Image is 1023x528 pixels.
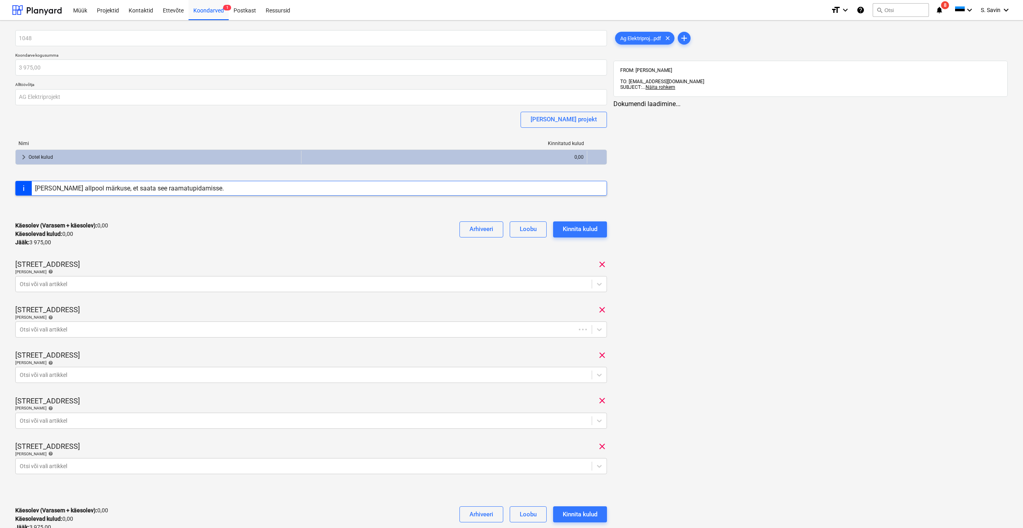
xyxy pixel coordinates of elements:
[15,238,51,247] p: 3 975,00
[15,260,80,269] p: [STREET_ADDRESS]
[597,305,607,315] span: clear
[15,405,607,411] div: [PERSON_NAME]
[510,506,547,522] button: Loobu
[520,224,537,234] div: Loobu
[15,305,80,315] p: [STREET_ADDRESS]
[15,230,73,238] p: 0,00
[47,315,53,320] span: help
[29,151,298,164] div: Ootel kulud
[615,32,674,45] div: Ag Elektriproj...pdf
[620,79,704,84] span: TO: [EMAIL_ADDRESS][DOMAIN_NAME]
[35,184,224,192] div: [PERSON_NAME] allpool märkuse, et saata see raamatupidamisse.
[620,68,672,73] span: FROM: [PERSON_NAME]
[459,506,503,522] button: Arhiveeri
[15,82,607,89] p: Alltöövõtja
[646,84,675,90] span: Näita rohkem
[597,396,607,405] span: clear
[15,451,607,456] div: [PERSON_NAME]
[301,141,588,146] div: Kinnitatud kulud
[613,100,1008,108] div: Dokumendi laadimine...
[510,221,547,237] button: Loobu
[223,5,231,10] span: 1
[47,269,53,274] span: help
[620,84,642,90] span: SUBJECT:
[563,224,597,234] div: Kinnita kulud
[469,509,493,520] div: Arhiveeri
[15,516,62,522] strong: Käesolevad kulud :
[15,141,301,146] div: Nimi
[663,33,672,43] span: clear
[597,442,607,451] span: clear
[679,33,689,43] span: add
[15,222,97,229] strong: Käesolev (Varasem + käesolev) :
[19,152,29,162] span: keyboard_arrow_right
[15,59,607,76] input: Koondarve kogusumma
[15,221,108,230] p: 0,00
[15,506,108,515] p: 0,00
[15,239,29,246] strong: Jääk :
[47,360,53,365] span: help
[15,315,607,320] div: [PERSON_NAME]
[305,151,584,164] div: 0,00
[47,451,53,456] span: help
[15,30,607,46] input: Koondarve nimi
[15,396,80,406] p: [STREET_ADDRESS]
[15,269,607,274] div: [PERSON_NAME]
[15,360,607,365] div: [PERSON_NAME]
[15,89,607,105] input: Alltöövõtja
[459,221,503,237] button: Arhiveeri
[47,406,53,411] span: help
[553,221,607,237] button: Kinnita kulud
[642,84,675,90] span: ...
[521,112,607,128] button: [PERSON_NAME] projekt
[531,114,597,125] div: [PERSON_NAME] projekt
[563,509,597,520] div: Kinnita kulud
[15,231,62,237] strong: Käesolevad kulud :
[553,506,607,522] button: Kinnita kulud
[469,224,493,234] div: Arhiveeri
[15,53,607,59] p: Koondarve kogusumma
[15,350,80,360] p: [STREET_ADDRESS]
[15,442,80,451] p: [STREET_ADDRESS]
[597,260,607,269] span: clear
[615,35,666,41] span: Ag Elektriproj...pdf
[15,507,97,514] strong: Käesolev (Varasem + käesolev) :
[15,515,73,523] p: 0,00
[597,350,607,360] span: clear
[520,509,537,520] div: Loobu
